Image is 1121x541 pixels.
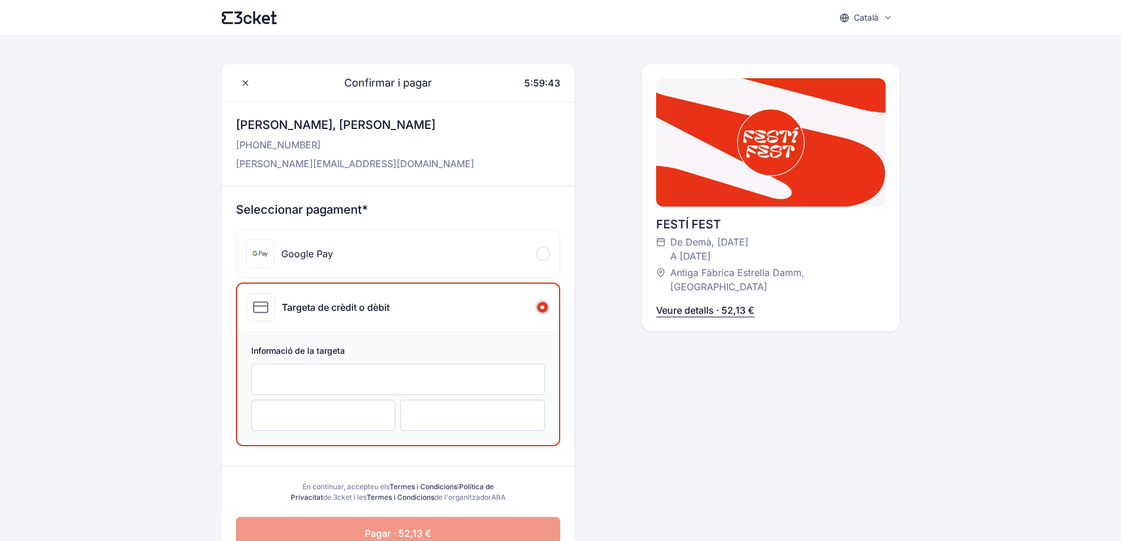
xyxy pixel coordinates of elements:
div: Targeta de crèdit o dèbit [282,300,390,314]
a: Termes i Condicions [390,482,457,491]
div: Google Pay [281,247,333,261]
span: Confirmar i pagar [330,75,432,91]
iframe: Campo de entrada seguro de la fecha de caducidad [264,410,384,421]
p: Veure detalls · 52,13 € [656,303,754,317]
span: 5:59:43 [524,77,560,89]
h3: Seleccionar pagament* [236,201,560,218]
h3: [PERSON_NAME], [PERSON_NAME] [236,117,474,133]
p: Català [854,12,879,24]
span: Antiga Fàbrica Estrella Damm, [GEOGRAPHIC_DATA] [670,265,874,294]
span: Pagar · 52,13 € [365,526,431,540]
iframe: Campo de entrada seguro para el CVC [413,410,533,421]
span: De Demà, [DATE] A [DATE] [670,235,749,263]
span: ARA [491,493,505,502]
p: [PERSON_NAME][EMAIL_ADDRESS][DOMAIN_NAME] [236,157,474,171]
div: FESTÍ FEST [656,216,886,233]
span: Informació de la targeta [251,345,545,359]
a: Termes i Condicions [367,493,434,502]
div: En continuar, accepteu els i de 3cket i les de l'organitzador [288,482,508,503]
p: [PHONE_NUMBER] [236,138,474,152]
iframe: Campo de entrada seguro del número de tarjeta [264,374,533,385]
